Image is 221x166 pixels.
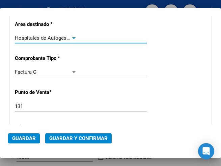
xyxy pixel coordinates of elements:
[15,21,72,28] p: Area destinado *
[15,35,106,41] span: Hospitales de Autogestión - Afiliaciones
[15,123,72,130] p: Número
[198,143,214,159] div: Open Intercom Messenger
[15,55,72,62] p: Comprobante Tipo *
[8,133,40,143] button: Guardar
[45,133,112,143] button: Guardar y Confirmar
[15,69,36,75] span: Factura C
[49,135,108,141] span: Guardar y Confirmar
[15,89,72,96] p: Punto de Venta
[12,135,36,141] span: Guardar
